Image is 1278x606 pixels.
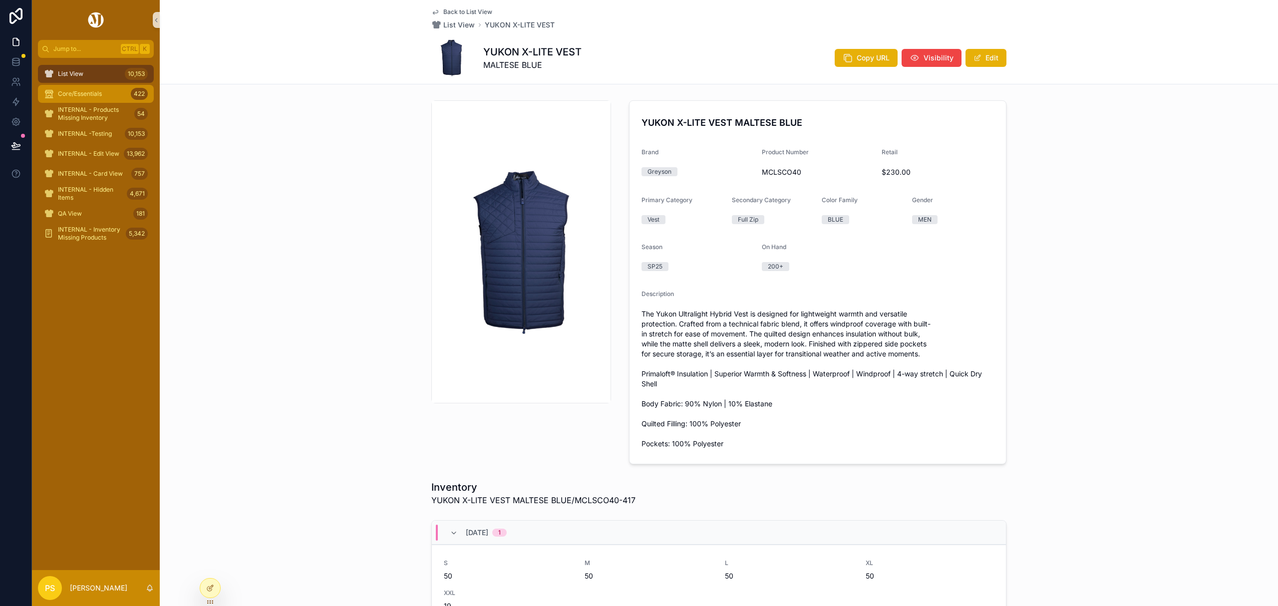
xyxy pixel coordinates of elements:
a: Back to List View [431,8,492,16]
div: 10,153 [125,68,148,80]
span: Season [641,243,662,251]
a: INTERNAL - Card View757 [38,165,154,183]
span: INTERNAL - Edit View [58,150,119,158]
span: INTERNAL - Inventory Missing Products [58,226,122,242]
span: Description [641,290,674,298]
span: INTERNAL - Products Missing Inventory [58,106,130,122]
span: YUKON X-LITE VEST MALTESE BLUE/MCLSCO40-417 [431,494,636,506]
span: INTERNAL - Hidden Items [58,186,123,202]
a: List View10,153 [38,65,154,83]
span: MCLSCO40 [762,167,874,177]
span: Brand [641,148,658,156]
span: PS [45,582,55,594]
span: Primary Category [641,196,692,204]
span: 50 [444,571,573,581]
div: 13,962 [124,148,148,160]
span: K [141,45,149,53]
a: List View [431,20,475,30]
span: MALTESE BLUE [483,59,582,71]
h4: YUKON X-LITE VEST MALTESE BLUE [641,116,994,129]
span: Product Number [762,148,809,156]
div: 4,671 [127,188,148,200]
div: 10,153 [125,128,148,140]
span: Visibility [924,53,954,63]
button: Copy URL [835,49,898,67]
span: On Hand [762,243,786,251]
div: BLUE [828,215,843,224]
a: INTERNAL - Hidden Items4,671 [38,185,154,203]
span: INTERNAL - Card View [58,170,123,178]
a: Core/Essentials422 [38,85,154,103]
div: SP25 [647,262,662,271]
h1: YUKON X-LITE VEST [483,45,582,59]
img: MCLSCO40-417.jpg [432,163,611,341]
div: 5,342 [126,228,148,240]
span: 50 [725,571,854,581]
button: Visibility [902,49,961,67]
span: [DATE] [466,528,488,538]
a: YUKON X-LITE VEST [485,20,555,30]
span: Copy URL [857,53,890,63]
div: scrollable content [32,58,160,256]
div: Greyson [647,167,671,176]
span: QA View [58,210,82,218]
a: INTERNAL - Products Missing Inventory54 [38,105,154,123]
span: Jump to... [53,45,117,53]
div: 181 [133,208,148,220]
span: XL [866,559,994,567]
span: Gender [912,196,933,204]
div: 1 [498,529,501,537]
span: S [444,559,573,567]
div: 422 [131,88,148,100]
span: Ctrl [121,44,139,54]
img: App logo [86,12,105,28]
button: Edit [965,49,1006,67]
span: L [725,559,854,567]
span: INTERNAL -Testing [58,130,112,138]
span: 50 [866,571,994,581]
a: INTERNAL -Testing10,153 [38,125,154,143]
span: List View [58,70,83,78]
div: 54 [134,108,148,120]
p: [PERSON_NAME] [70,583,127,593]
a: INTERNAL - Edit View13,962 [38,145,154,163]
span: M [585,559,713,567]
span: List View [443,20,475,30]
span: 50 [585,571,713,581]
span: $230.00 [882,167,994,177]
span: XXL [444,589,573,597]
a: QA View181 [38,205,154,223]
span: Retail [882,148,898,156]
span: The Yukon Ultralight Hybrid Vest is designed for lightweight warmth and versatile protection. Cra... [641,309,994,449]
span: Secondary Category [732,196,791,204]
a: INTERNAL - Inventory Missing Products5,342 [38,225,154,243]
span: Core/Essentials [58,90,102,98]
div: MEN [918,215,932,224]
button: Jump to...CtrlK [38,40,154,58]
h1: Inventory [431,480,636,494]
div: 757 [131,168,148,180]
div: Full Zip [738,215,758,224]
span: Back to List View [443,8,492,16]
span: Color Family [822,196,858,204]
div: 200+ [768,262,783,271]
div: Vest [647,215,659,224]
